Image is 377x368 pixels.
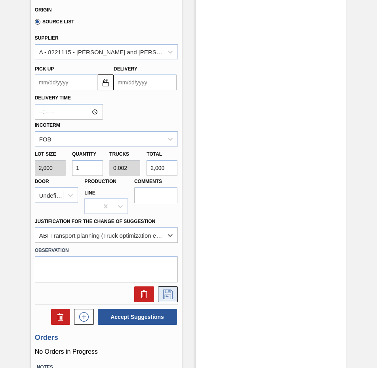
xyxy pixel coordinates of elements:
label: Pick up [35,66,54,72]
img: locked [101,78,110,87]
div: A - 8221115 - [PERSON_NAME] and [PERSON_NAME] - [GEOGRAPHIC_DATA] [39,48,164,55]
label: Delivery Time [35,92,103,104]
div: ABI Transport planning (Truck optimization etc.) [39,232,164,239]
input: mm/dd/yyyy [35,74,98,90]
label: Justification for the Change of Suggestion [35,219,155,224]
h3: Orders [35,334,178,342]
button: Accept Suggestions [98,309,177,325]
label: Quantity [72,151,96,157]
div: Save Suggestion [154,286,178,302]
label: Comments [134,176,178,187]
div: Undefined [39,192,64,198]
label: Total [147,151,162,157]
div: Delete Suggestion [130,286,154,302]
label: Door [35,179,49,184]
label: Trucks [109,151,129,157]
div: New suggestion [70,309,94,325]
div: FOB [39,135,51,142]
label: Source List [35,19,74,25]
label: Observation [35,245,178,256]
button: locked [98,74,114,90]
p: No Orders in Progress [35,348,178,355]
label: Production Line [84,179,116,196]
div: Accept Suggestions [94,308,178,326]
div: Delete Suggestions [47,309,70,325]
label: Delivery [114,66,137,72]
label: Lot size [35,149,66,160]
label: Supplier [35,35,59,41]
label: Origin [35,7,52,13]
input: mm/dd/yyyy [114,74,177,90]
label: Incoterm [35,122,60,128]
